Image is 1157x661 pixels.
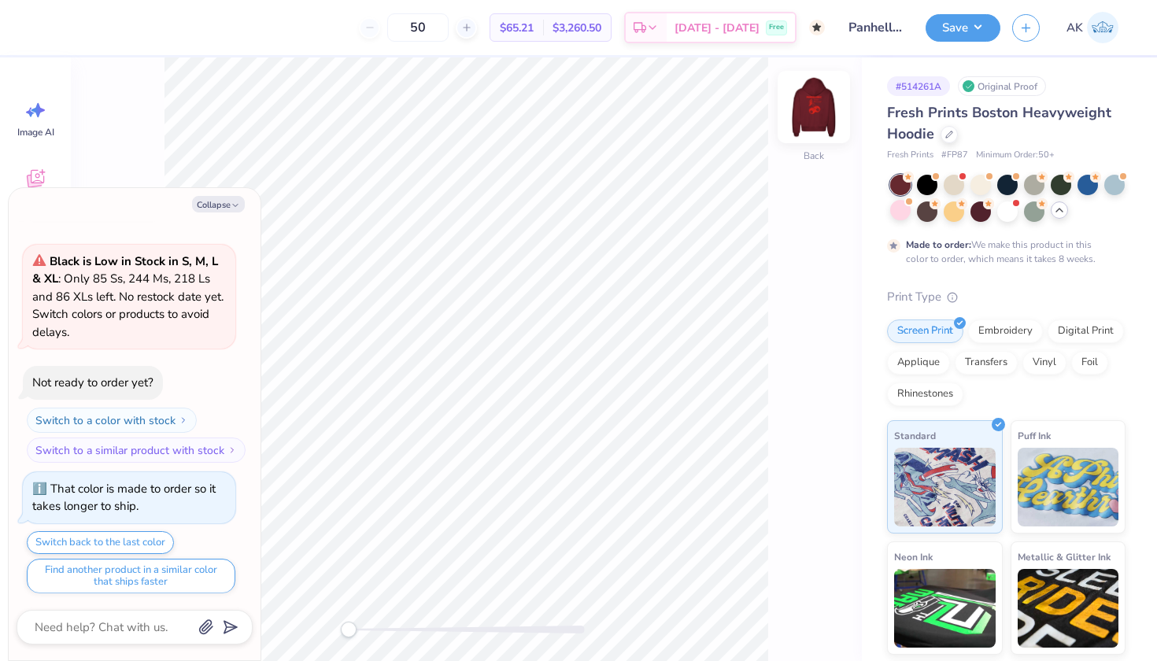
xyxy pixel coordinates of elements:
div: Screen Print [887,319,963,343]
div: Foil [1071,351,1108,375]
div: Original Proof [958,76,1046,96]
span: : Only 85 Ss, 244 Ms, 218 Ls and 86 XLs left. No restock date yet. Switch colors or products to a... [32,253,224,340]
img: Puff Ink [1018,448,1119,526]
span: Metallic & Glitter Ink [1018,548,1111,565]
div: Vinyl [1022,351,1066,375]
div: Accessibility label [341,622,357,637]
button: Switch back to the last color [27,531,174,554]
img: Metallic & Glitter Ink [1018,569,1119,648]
button: Collapse [192,196,245,212]
div: Digital Print [1048,319,1124,343]
input: – – [387,13,449,42]
span: [DATE] - [DATE] [675,20,760,36]
div: # 514261A [887,76,950,96]
div: Back [804,149,824,163]
span: Neon Ink [894,548,933,565]
span: # FP87 [941,149,968,162]
button: Switch to a similar product with stock [27,438,246,463]
a: AK [1059,12,1126,43]
div: Print Type [887,288,1126,306]
img: Standard [894,448,996,526]
span: Minimum Order: 50 + [976,149,1055,162]
button: Find another product in a similar color that ships faster [27,559,235,593]
button: Switch to a color with stock [27,408,197,433]
div: Embroidery [968,319,1043,343]
img: Switch to a similar product with stock [227,445,237,455]
input: Untitled Design [837,12,914,43]
img: Alison Kacerik [1087,12,1118,43]
div: That color is made to order so it takes longer to ship. [32,481,216,515]
span: AK [1066,19,1083,37]
span: Image AI [17,126,54,138]
span: $65.21 [500,20,534,36]
span: Puff Ink [1018,427,1051,444]
div: Rhinestones [887,382,963,406]
div: Applique [887,351,950,375]
strong: Made to order: [906,238,971,251]
div: Transfers [955,351,1018,375]
span: Free [769,22,784,33]
img: Back [782,76,845,138]
button: Save [926,14,1000,42]
img: Neon Ink [894,569,996,648]
div: We make this product in this color to order, which means it takes 8 weeks. [906,238,1100,266]
span: $3,260.50 [553,20,601,36]
span: Standard [894,427,936,444]
span: Fresh Prints Boston Heavyweight Hoodie [887,103,1111,143]
img: Switch to a color with stock [179,415,188,425]
span: Fresh Prints [887,149,933,162]
div: Not ready to order yet? [32,375,153,390]
strong: Black is Low in Stock in S, M, L & XL [32,253,218,287]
